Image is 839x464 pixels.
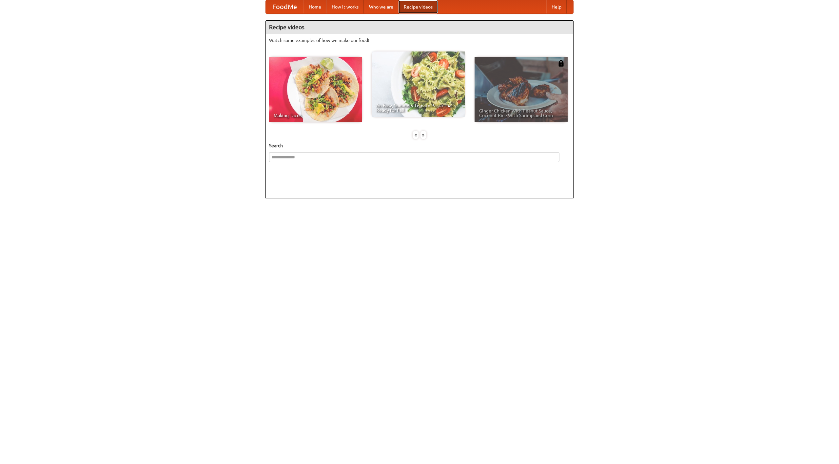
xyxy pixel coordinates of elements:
a: FoodMe [266,0,303,13]
h5: Search [269,142,570,149]
img: 483408.png [558,60,564,67]
a: Help [546,0,567,13]
a: Making Tacos [269,57,362,122]
a: Who we are [364,0,399,13]
a: An Easy, Summery Tomato Pasta That's Ready for Fall [372,51,465,117]
a: How it works [326,0,364,13]
span: An Easy, Summery Tomato Pasta That's Ready for Fall [376,103,460,112]
span: Making Tacos [274,113,358,118]
h4: Recipe videos [266,21,573,34]
p: Watch some examples of how we make our food! [269,37,570,44]
div: » [420,131,426,139]
a: Recipe videos [399,0,438,13]
a: Home [303,0,326,13]
div: « [413,131,419,139]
